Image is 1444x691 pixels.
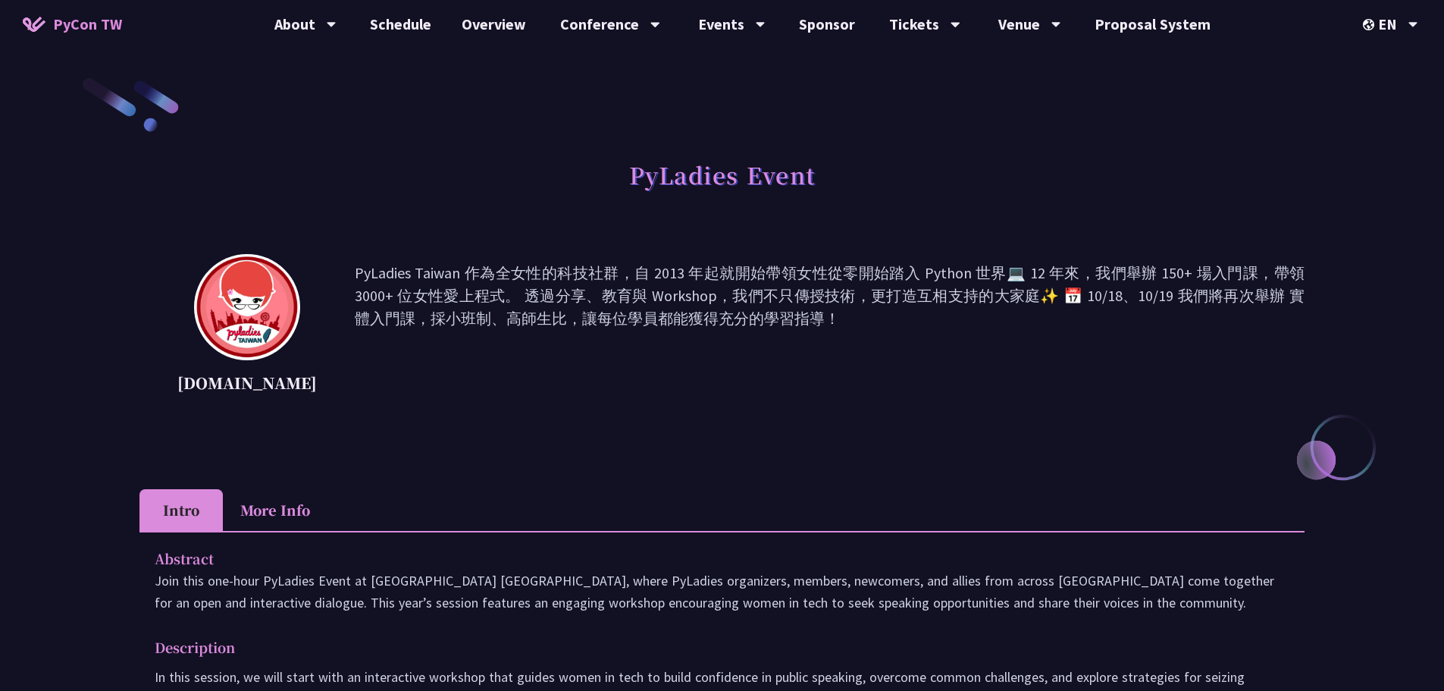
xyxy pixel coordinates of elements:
[155,570,1289,614] p: Join this one-hour PyLadies Event at [GEOGRAPHIC_DATA] [GEOGRAPHIC_DATA], where PyLadies organize...
[223,489,327,531] li: More Info
[139,489,223,531] li: Intro
[355,262,1305,398] p: PyLadies Taiwan 作為全女性的科技社群，自 2013 年起就開始帶領女性從零開始踏入 Python 世界💻 12 年來，我們舉辦 150+ 場入門課，帶領 3000+ 位女性愛上程...
[194,254,300,360] img: pyladies.tw
[155,636,1259,658] p: Description
[53,13,122,36] span: PyCon TW
[155,548,1259,570] p: Abstract
[23,17,45,32] img: Home icon of PyCon TW 2025
[629,152,816,197] h1: PyLadies Event
[8,5,137,43] a: PyCon TW
[177,372,317,394] p: [DOMAIN_NAME]
[1363,19,1378,30] img: Locale Icon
